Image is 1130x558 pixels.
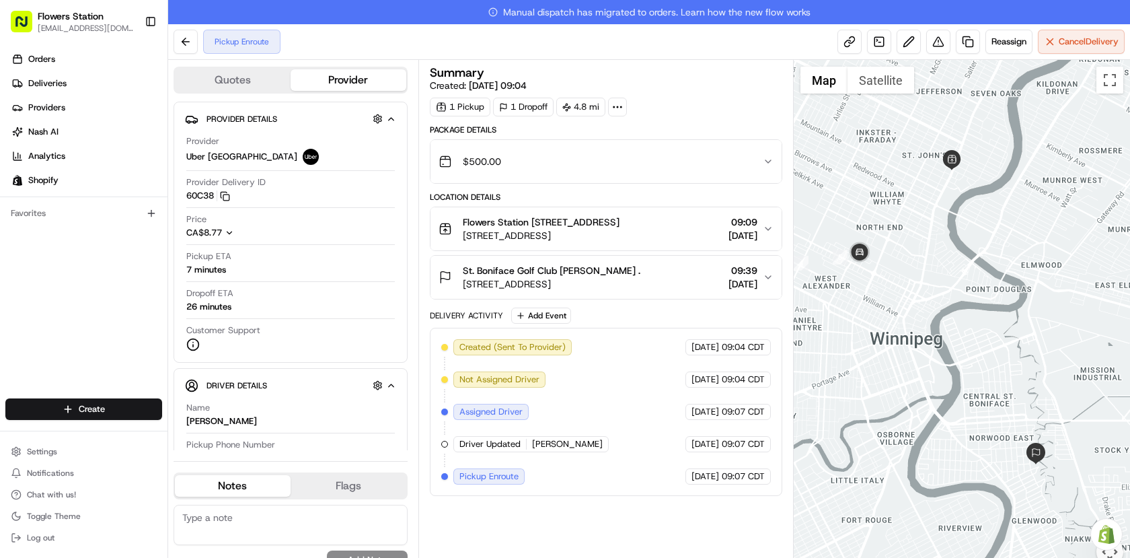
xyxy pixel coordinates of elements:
span: Driver Updated [459,438,521,450]
span: Created (Sent To Provider) [459,341,566,353]
span: [STREET_ADDRESS] [463,229,619,242]
button: Chat with us! [5,485,162,504]
button: Flags [291,475,406,497]
button: Flowers Station [38,9,104,23]
span: Cancel Delivery [1059,36,1119,48]
div: 7 minutes [186,264,226,276]
span: API Documentation [127,195,216,209]
span: Orders [28,53,55,65]
span: Knowledge Base [27,195,103,209]
span: Analytics [28,150,65,162]
span: Create [79,403,105,415]
div: Favorites [5,203,162,224]
span: Deliveries [28,77,67,90]
span: 09:39 [728,264,757,277]
span: [DATE] [691,470,719,483]
span: 09:09 [728,215,757,229]
div: Delivery Activity [430,310,503,321]
span: [DATE] [691,438,719,450]
a: Powered byPylon [95,228,163,238]
span: [DATE] 09:04 [469,79,527,92]
a: Nash AI [5,121,167,143]
span: Chat with us! [27,489,76,500]
span: St. Boniface Golf Club [PERSON_NAME] . [463,264,640,277]
span: Driver Details [206,380,267,391]
button: Provider [291,69,406,91]
span: [DATE] [728,277,757,291]
button: Add Event [511,308,571,324]
span: Flowers Station [STREET_ADDRESS] [463,215,619,229]
span: [PERSON_NAME] [532,438,603,450]
span: Reassign [991,36,1026,48]
button: Create [5,398,162,420]
div: [PERSON_NAME] [186,415,257,427]
span: $500.00 [463,155,501,168]
span: Pickup Enroute [459,470,519,483]
div: 📗 [13,197,24,207]
button: CA$8.77 [186,227,305,239]
span: Notifications [27,468,74,479]
img: Nash [13,13,40,40]
button: $500.00 [430,140,782,183]
button: Quotes [175,69,291,91]
button: Flowers Station [STREET_ADDRESS][STREET_ADDRESS]09:09[DATE] [430,207,782,250]
button: St. Boniface Golf Club [PERSON_NAME] .[STREET_ADDRESS]09:39[DATE] [430,256,782,299]
a: 📗Knowledge Base [8,190,108,214]
span: Provider Details [206,114,277,125]
div: Location Details [430,192,782,203]
span: 09:07 CDT [722,406,765,418]
button: Toggle Theme [5,507,162,526]
button: CancelDelivery [1038,30,1125,54]
div: 1 Pickup [430,98,490,116]
div: 4 [794,256,808,271]
button: Notes [175,475,291,497]
a: 💻API Documentation [108,190,221,214]
span: Created: [430,79,527,92]
span: Not Assigned Driver [459,374,539,386]
button: Provider Details [185,108,396,130]
button: Flowers Station[EMAIL_ADDRESS][DOMAIN_NAME] [5,5,139,38]
button: Log out [5,528,162,547]
span: Pickup ETA [186,250,231,263]
button: Show street map [800,67,848,94]
span: Settings [27,446,57,457]
span: Log out [27,532,54,543]
span: Toggle Theme [27,511,81,522]
div: 26 minutes [186,301,231,313]
p: Welcome 👋 [13,54,245,75]
span: Dropoff ETA [186,287,233,300]
div: 💻 [114,197,124,207]
button: Start new chat [229,133,245,149]
button: Settings [5,442,162,461]
img: 1736555255976-a54dd68f-1ca7-489b-9aae-adbdc363a1c4 [13,129,38,153]
span: Assigned Driver [459,406,523,418]
span: 09:04 CDT [722,374,765,386]
input: Clear [35,87,222,101]
div: 4.8 mi [556,98,605,116]
span: Manual dispatch has migrated to orders. Learn how the new flow works [488,5,811,19]
div: 2 [779,270,794,285]
div: Package Details [430,125,782,135]
img: Shopify logo [12,175,23,186]
span: CA$8.77 [186,227,222,238]
span: [DATE] [691,406,719,418]
button: [EMAIL_ADDRESS][DOMAIN_NAME] [38,23,134,34]
h3: Summary [430,67,484,79]
div: 1 Dropoff [493,98,554,116]
span: Provider [186,135,219,147]
span: 09:04 CDT [722,341,765,353]
span: Pylon [134,228,163,238]
a: Orders [5,48,167,70]
button: 60C38 [186,190,230,202]
a: Providers [5,97,167,118]
span: Provider Delivery ID [186,176,266,188]
span: Name [186,402,210,414]
img: uber-new-logo.jpeg [303,149,319,165]
span: Providers [28,102,65,114]
span: Nash AI [28,126,59,138]
a: Shopify [5,170,167,191]
span: [DATE] [728,229,757,242]
button: Driver Details [185,374,396,396]
button: Reassign [985,30,1032,54]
